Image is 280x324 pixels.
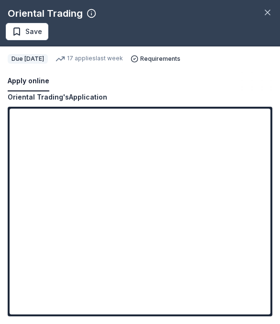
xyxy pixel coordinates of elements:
[8,54,48,64] div: Due [DATE]
[131,55,180,63] button: Requirements
[8,91,107,103] div: Oriental Trading's Application
[56,54,123,64] div: 17 applies last week
[8,71,49,91] button: Apply online
[6,23,48,40] button: Save
[140,55,180,63] span: Requirements
[25,26,42,37] span: Save
[8,6,83,21] div: Oriental Trading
